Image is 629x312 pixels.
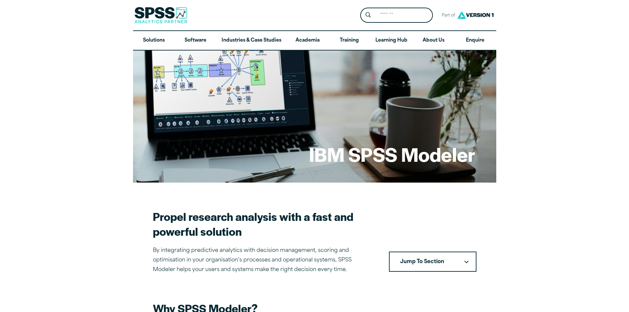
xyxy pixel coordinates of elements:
[464,260,469,263] svg: Downward pointing chevron
[133,31,496,50] nav: Desktop version of site main menu
[153,246,373,274] p: By integrating predictive analytics with decision management, scoring and optimisation in your or...
[216,31,287,50] a: Industries & Case Studies
[153,209,373,239] h2: Propel research analysis with a fast and powerful solution
[456,9,495,21] img: Version1 Logo
[175,31,216,50] a: Software
[362,9,374,21] button: Search magnifying glass icon
[134,7,187,23] img: SPSS Analytics Partner
[389,252,476,272] nav: Table of Contents
[133,31,175,50] a: Solutions
[454,31,496,50] a: Enquire
[360,8,433,23] form: Site Header Search Form
[287,31,328,50] a: Academia
[413,31,454,50] a: About Us
[438,11,456,20] span: Part of
[328,31,370,50] a: Training
[370,31,413,50] a: Learning Hub
[309,141,475,167] h1: IBM SPSS Modeler
[389,252,476,272] button: Jump To SectionDownward pointing chevron
[366,12,371,18] svg: Search magnifying glass icon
